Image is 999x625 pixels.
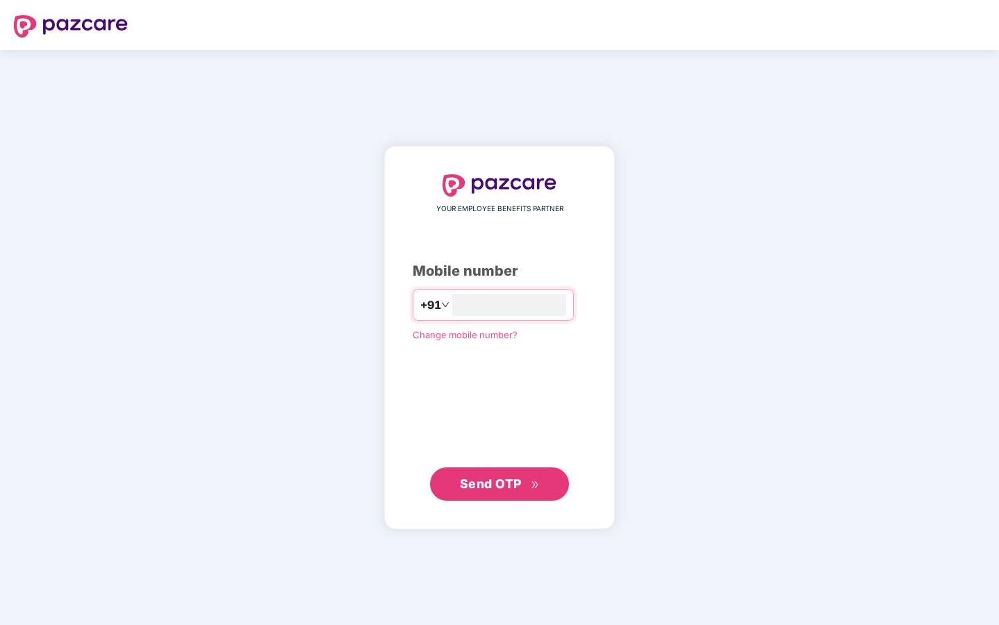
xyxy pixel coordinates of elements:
span: double-right [531,481,540,490]
button: Send OTPdouble-right [430,467,569,501]
img: logo [14,15,128,37]
img: logo [443,174,556,197]
span: Send OTP [460,476,522,491]
span: YOUR EMPLOYEE BENEFITS PARTNER [436,203,563,215]
span: down [441,301,449,309]
a: Change mobile number? [413,329,518,340]
span: +91 [420,297,441,314]
div: Mobile number [413,260,586,282]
